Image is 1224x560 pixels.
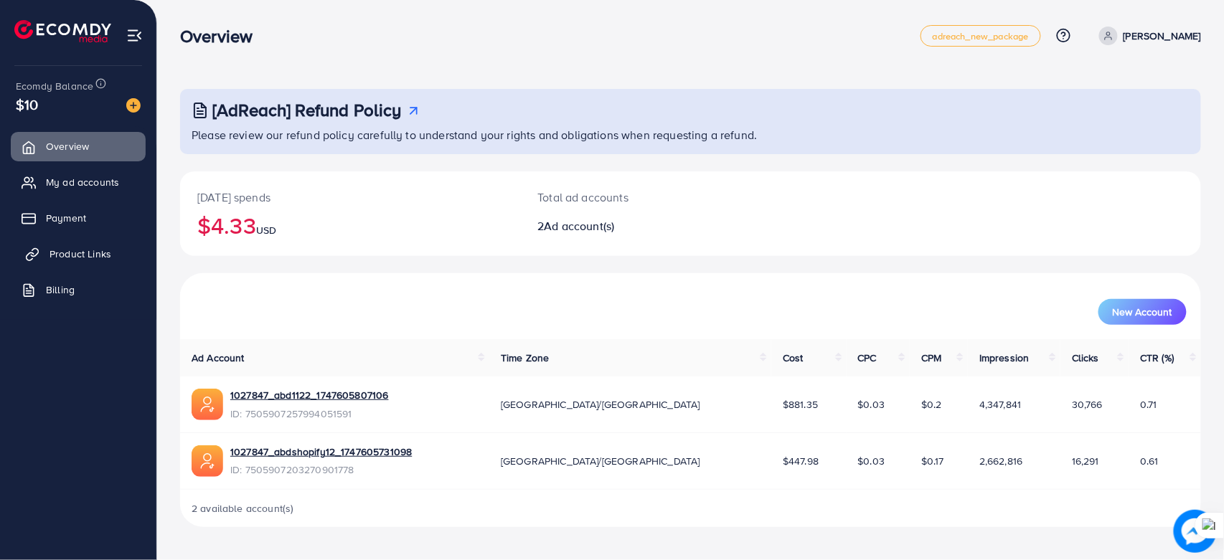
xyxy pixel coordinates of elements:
span: Ecomdy Balance [16,79,93,93]
span: 0.61 [1140,454,1159,468]
span: ID: 7505907203270901778 [230,462,412,477]
h3: [AdReach] Refund Policy [212,100,402,120]
img: image [126,98,141,113]
img: image [1177,513,1213,549]
span: Ad account(s) [545,218,615,234]
a: 1027847_abd1122_1747605807106 [230,388,389,402]
span: USD [256,223,276,237]
span: Cost [783,351,804,365]
span: 0.71 [1140,397,1157,412]
span: $0.03 [858,454,885,468]
span: $447.98 [783,454,819,468]
span: Ad Account [192,351,245,365]
span: Clicks [1072,351,1099,365]
span: Product Links [50,247,111,261]
h2: $4.33 [197,212,503,239]
span: 4,347,841 [979,397,1021,412]
img: ic-ads-acc.e4c84228.svg [192,445,223,477]
img: ic-ads-acc.e4c84228.svg [192,389,223,420]
p: [DATE] spends [197,189,503,206]
h2: 2 [537,219,758,233]
p: Total ad accounts [537,189,758,206]
span: CPM [921,351,941,365]
span: CPC [858,351,877,365]
span: Impression [979,351,1030,365]
span: Billing [46,283,75,297]
a: My ad accounts [11,168,146,196]
span: adreach_new_package [933,32,1029,41]
img: menu [126,27,143,44]
a: adreach_new_package [921,25,1041,47]
span: $881.35 [783,397,818,412]
h3: Overview [180,26,264,47]
a: Product Links [11,239,146,268]
span: Payment [46,211,86,225]
span: $0.2 [921,397,942,412]
a: Overview [11,132,146,161]
span: Overview [46,139,89,153]
span: ID: 7505907257994051591 [230,407,389,421]
img: logo [14,20,111,42]
span: 16,291 [1072,454,1099,468]
span: [GEOGRAPHIC_DATA]/[GEOGRAPHIC_DATA] [501,454,700,468]
span: $10 [16,94,38,115]
span: 30,766 [1072,397,1103,412]
p: [PERSON_NAME] [1124,27,1201,44]
a: Payment [11,204,146,232]
a: Billing [11,275,146,304]
a: 1027847_abdshopify12_1747605731098 [230,445,412,459]
p: Please review our refund policy carefully to understand your rights and obligations when requesti... [192,126,1192,143]
span: 2,662,816 [979,454,1022,468]
span: Time Zone [501,351,549,365]
span: New Account [1113,307,1172,317]
button: New Account [1098,299,1187,325]
span: $0.17 [921,454,944,468]
span: 2 available account(s) [192,501,294,516]
span: CTR (%) [1140,351,1174,365]
span: $0.03 [858,397,885,412]
a: [PERSON_NAME] [1093,27,1201,45]
span: [GEOGRAPHIC_DATA]/[GEOGRAPHIC_DATA] [501,397,700,412]
span: My ad accounts [46,175,119,189]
